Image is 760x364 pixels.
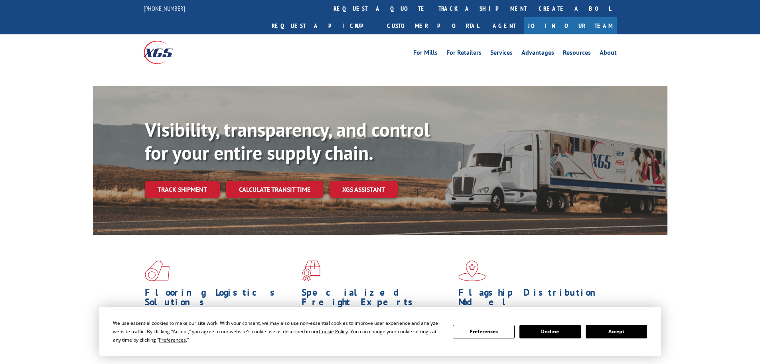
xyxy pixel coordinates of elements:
[302,261,320,281] img: xgs-icon-focused-on-flooring-red
[586,325,647,338] button: Accept
[485,17,524,34] a: Agent
[266,17,381,34] a: Request a pickup
[144,4,185,12] a: [PHONE_NUMBER]
[490,50,513,58] a: Services
[524,17,617,34] a: Join Our Team
[226,181,323,198] a: Calculate transit time
[453,325,514,338] button: Preferences
[145,261,170,281] img: xgs-icon-total-supply-chain-intelligence-red
[563,50,591,58] a: Resources
[319,328,348,335] span: Cookie Policy
[159,336,186,343] span: Preferences
[521,50,554,58] a: Advantages
[99,307,661,356] div: Cookie Consent Prompt
[519,325,581,338] button: Decline
[145,117,430,165] b: Visibility, transparency, and control for your entire supply chain.
[458,288,609,311] h1: Flagship Distribution Model
[413,50,438,58] a: For Mills
[145,181,220,198] a: Track shipment
[381,17,485,34] a: Customer Portal
[330,181,398,198] a: XGS ASSISTANT
[145,288,296,311] h1: Flooring Logistics Solutions
[458,261,486,281] img: xgs-icon-flagship-distribution-model-red
[302,288,452,311] h1: Specialized Freight Experts
[113,319,443,344] div: We use essential cookies to make our site work. With your consent, we may also use non-essential ...
[600,50,617,58] a: About
[446,50,482,58] a: For Retailers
